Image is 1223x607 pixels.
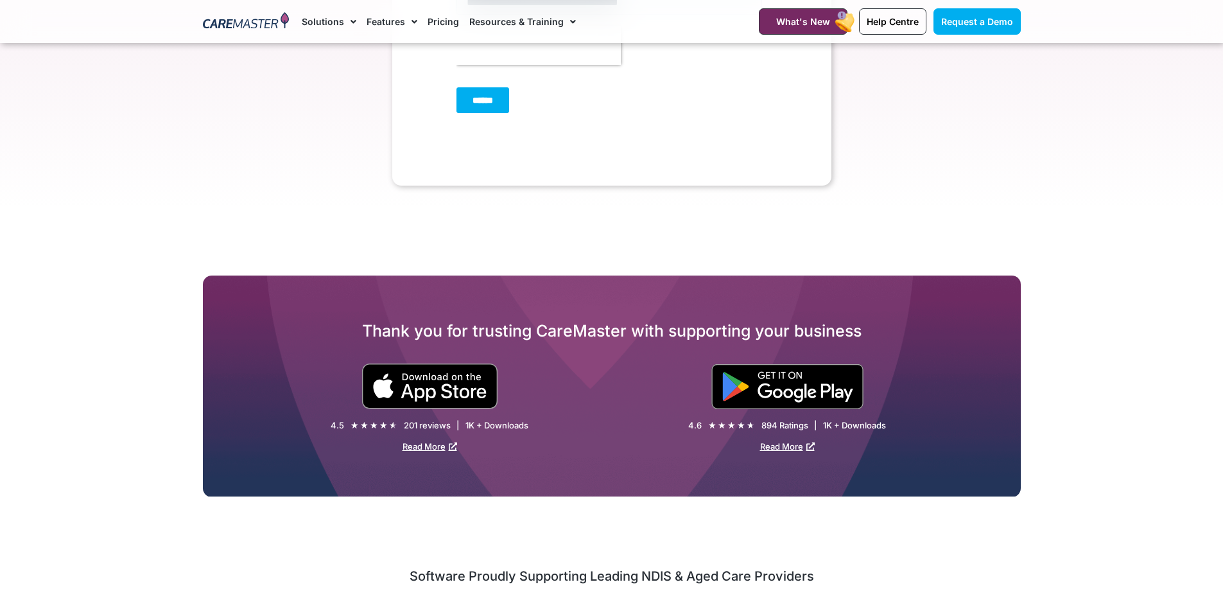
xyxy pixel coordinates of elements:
[155,1,199,12] span: Last Name
[737,419,745,432] i: ★
[360,419,369,432] i: ★
[379,419,388,432] i: ★
[933,8,1021,35] a: Request a Demo
[15,512,291,522] span: I have an existing NDIS business and need software to operate better
[351,419,397,432] div: 4.5/5
[351,419,359,432] i: ★
[867,16,919,27] span: Help Centre
[708,419,716,432] i: ★
[3,512,12,520] input: I have an existing NDIS business and need software to operate better
[15,495,275,506] span: I’m a new NDIS provider or I’m about to set up my NDIS business
[203,12,290,31] img: CareMaster Logo
[404,420,528,431] div: 201 reviews | 1K + Downloads
[389,419,397,432] i: ★
[688,420,702,431] div: 4.6
[711,364,863,409] img: "Get is on" Black Google play button.
[3,529,12,537] input: I have an existing NDIS business and my current software isn’t providing everything I need
[747,419,755,432] i: ★
[331,420,344,431] div: 4.5
[718,419,726,432] i: ★
[361,364,498,409] img: small black download on the apple app store button.
[776,16,830,27] span: What's New
[3,495,12,504] input: I’m a new NDIS provider or I’m about to set up my NDIS business
[859,8,926,35] a: Help Centre
[727,419,736,432] i: ★
[941,16,1013,27] span: Request a Demo
[3,529,303,550] span: I have an existing NDIS business and my current software isn’t providing everything I need
[760,441,815,452] a: Read More
[759,8,847,35] a: What's New
[708,419,755,432] div: 4.6/5
[403,441,457,452] a: Read More
[203,568,1021,585] h2: Software Proudly Supporting Leading NDIS & Aged Care Providers
[203,321,1021,341] h2: Thank you for trusting CareMaster with supporting your business
[370,419,378,432] i: ★
[761,420,886,431] div: 894 Ratings | 1K + Downloads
